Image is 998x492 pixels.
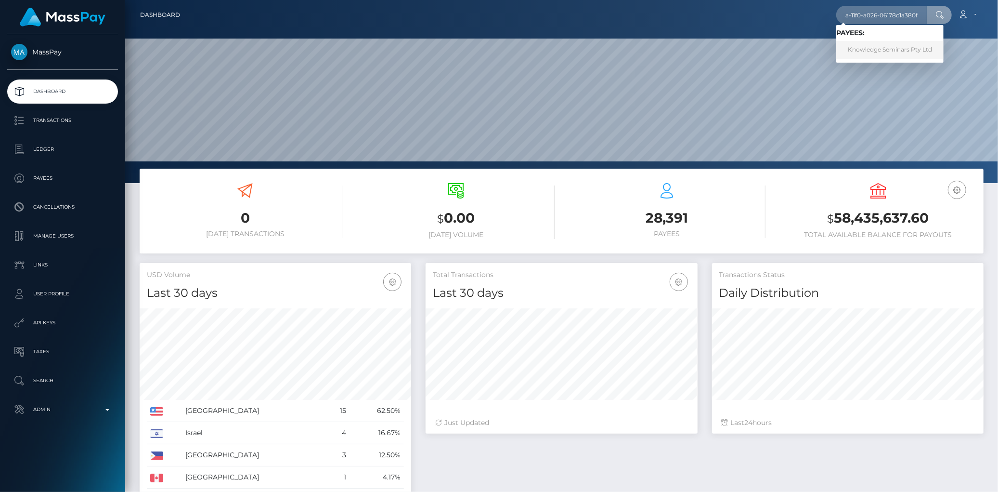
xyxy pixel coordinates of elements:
[150,429,163,438] img: IL.png
[11,345,114,359] p: Taxes
[11,229,114,243] p: Manage Users
[7,398,118,422] a: Admin
[182,444,326,466] td: [GEOGRAPHIC_DATA]
[147,209,343,227] h3: 0
[435,418,687,428] div: Just Updated
[326,422,350,444] td: 4
[7,166,118,190] a: Payees
[182,400,326,422] td: [GEOGRAPHIC_DATA]
[11,287,114,301] p: User Profile
[11,373,114,388] p: Search
[11,113,114,128] p: Transactions
[7,80,118,104] a: Dashboard
[7,340,118,364] a: Taxes
[827,212,834,226] small: $
[358,209,554,228] h3: 0.00
[350,466,404,489] td: 4.17%
[11,142,114,157] p: Ledger
[326,400,350,422] td: 15
[780,231,976,239] h6: Total Available Balance for Payouts
[182,466,326,489] td: [GEOGRAPHIC_DATA]
[11,44,27,60] img: MassPay
[140,5,180,25] a: Dashboard
[150,474,163,482] img: CA.png
[745,418,753,427] span: 24
[719,270,976,280] h5: Transactions Status
[836,41,944,59] a: Knowledge Seminars Pty Ltd
[350,444,404,466] td: 12.50%
[7,108,118,133] a: Transactions
[7,282,118,306] a: User Profile
[719,285,976,302] h4: Daily Distribution
[7,311,118,335] a: API Keys
[20,8,105,27] img: MassPay Logo
[147,270,404,280] h5: USD Volume
[433,270,690,280] h5: Total Transactions
[350,400,404,422] td: 62.50%
[11,402,114,417] p: Admin
[7,137,118,161] a: Ledger
[150,452,163,460] img: PH.png
[780,209,976,228] h3: 58,435,637.60
[326,466,350,489] td: 1
[722,418,974,428] div: Last hours
[437,212,444,226] small: $
[350,422,404,444] td: 16.67%
[7,195,118,219] a: Cancellations
[433,285,690,302] h4: Last 30 days
[11,200,114,214] p: Cancellations
[11,171,114,186] p: Payees
[11,258,114,272] p: Links
[11,84,114,99] p: Dashboard
[569,230,765,238] h6: Payees
[836,6,927,24] input: Search...
[147,285,404,302] h4: Last 30 days
[7,48,118,56] span: MassPay
[182,422,326,444] td: Israel
[836,29,944,37] h6: Payees:
[7,253,118,277] a: Links
[569,209,765,227] h3: 28,391
[7,224,118,248] a: Manage Users
[358,231,554,239] h6: [DATE] Volume
[147,230,343,238] h6: [DATE] Transactions
[326,444,350,466] td: 3
[150,407,163,416] img: US.png
[7,369,118,393] a: Search
[11,316,114,330] p: API Keys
